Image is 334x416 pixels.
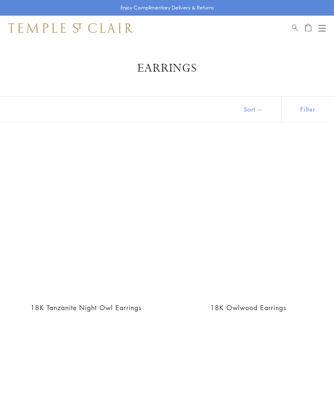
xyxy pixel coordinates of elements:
p: Enjoy Complimentary Delivery & Returns [120,4,214,12]
a: E36887-OWLTZTG [10,143,162,295]
a: 18K Owlwood Earrings [172,143,324,295]
a: Open Shopping Bag [305,23,311,33]
a: 18K Owlwood Earrings [210,303,286,312]
h1: Earrings [21,61,313,76]
img: Temple St. Clair [8,23,133,33]
button: Show filters [281,97,334,122]
button: Open navigation [318,23,326,33]
button: Show sort by [225,97,281,122]
a: Search [292,23,298,33]
a: 18K Tanzanite Night Owl Earrings [31,303,141,312]
iframe: Gorgias live chat messenger [293,377,326,408]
